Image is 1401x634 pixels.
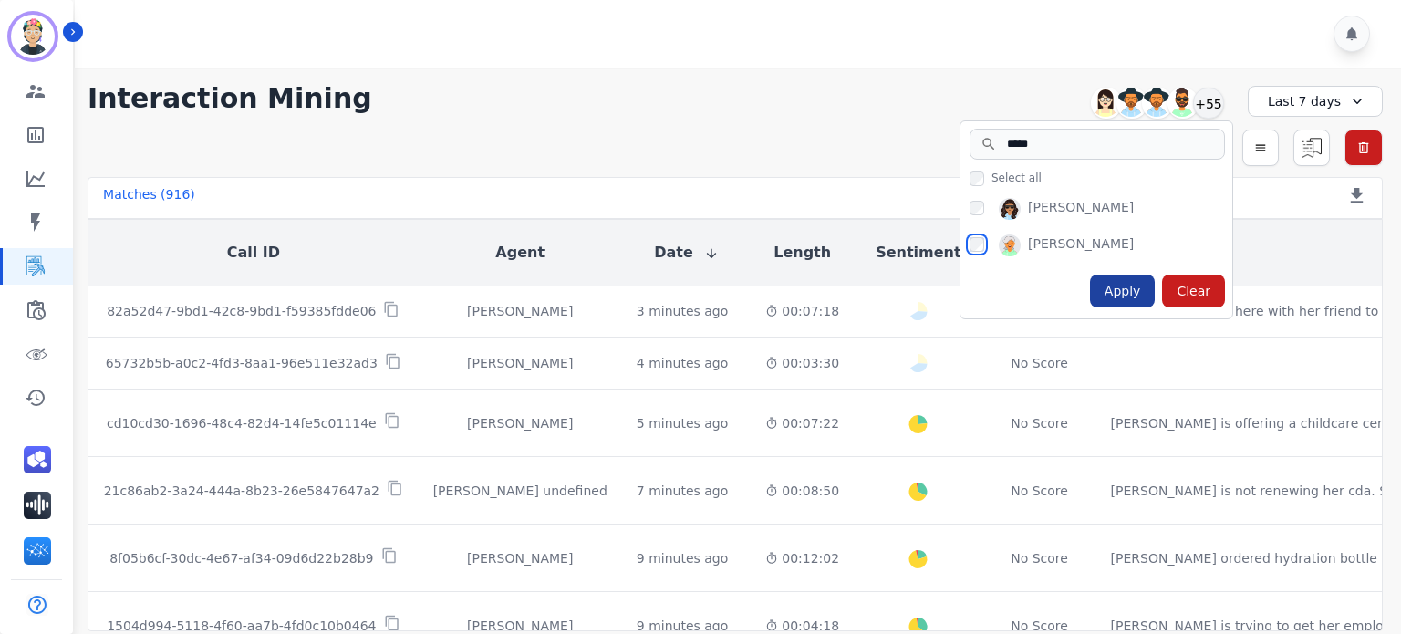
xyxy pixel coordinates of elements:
[765,414,839,432] div: 00:07:22
[1011,549,1068,567] div: No Score
[1028,234,1134,256] div: [PERSON_NAME]
[765,354,839,372] div: 00:03:30
[637,482,729,500] div: 7 minutes ago
[1090,275,1156,307] div: Apply
[765,549,839,567] div: 00:12:02
[107,414,377,432] p: cd10cd30-1696-48c4-82d4-14fe5c01114e
[88,82,372,115] h1: Interaction Mining
[433,414,607,432] div: [PERSON_NAME]
[1011,482,1068,500] div: No Score
[637,414,729,432] div: 5 minutes ago
[433,302,607,320] div: [PERSON_NAME]
[637,302,729,320] div: 3 minutes ago
[1162,275,1225,307] div: Clear
[1011,414,1068,432] div: No Score
[1248,86,1383,117] div: Last 7 days
[1011,354,1068,372] div: No Score
[991,171,1042,185] span: Select all
[433,549,607,567] div: [PERSON_NAME]
[876,242,960,264] button: Sentiment
[11,15,55,58] img: Bordered avatar
[433,482,607,500] div: [PERSON_NAME] undefined
[103,185,195,211] div: Matches ( 916 )
[227,242,280,264] button: Call ID
[109,549,373,567] p: 8f05b6cf-30dc-4e67-af34-09d6d22b28b9
[104,482,379,500] p: 21c86ab2-3a24-444a-8b23-26e5847647a2
[765,482,839,500] div: 00:08:50
[433,354,607,372] div: [PERSON_NAME]
[637,354,729,372] div: 4 minutes ago
[1193,88,1224,119] div: +55
[654,242,719,264] button: Date
[107,302,376,320] p: 82a52d47-9bd1-42c8-9bd1-f59385fdde06
[765,302,839,320] div: 00:07:18
[773,242,831,264] button: Length
[106,354,378,372] p: 65732b5b-a0c2-4fd3-8aa1-96e511e32ad3
[1028,198,1134,220] div: [PERSON_NAME]
[637,549,729,567] div: 9 minutes ago
[495,242,545,264] button: Agent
